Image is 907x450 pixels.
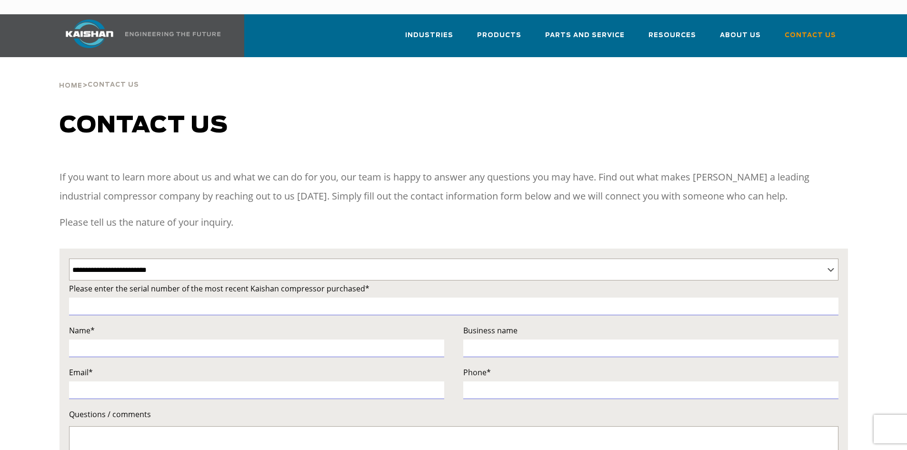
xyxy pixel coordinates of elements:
[405,30,453,41] span: Industries
[785,23,836,55] a: Contact Us
[477,30,521,41] span: Products
[54,14,222,57] a: Kaishan USA
[59,81,82,90] a: Home
[60,213,848,232] p: Please tell us the nature of your inquiry.
[545,30,625,41] span: Parts and Service
[60,114,228,137] span: Contact us
[477,23,521,55] a: Products
[69,324,444,337] label: Name*
[69,282,838,295] label: Please enter the serial number of the most recent Kaishan compressor purchased*
[720,30,761,41] span: About Us
[54,20,125,48] img: kaishan logo
[59,57,139,93] div: >
[60,168,848,206] p: If you want to learn more about us and what we can do for you, our team is happy to answer any qu...
[785,30,836,41] span: Contact Us
[648,23,696,55] a: Resources
[545,23,625,55] a: Parts and Service
[125,32,220,36] img: Engineering the future
[463,324,838,337] label: Business name
[463,366,838,379] label: Phone*
[720,23,761,55] a: About Us
[405,23,453,55] a: Industries
[648,30,696,41] span: Resources
[59,83,82,89] span: Home
[88,82,139,88] span: Contact Us
[69,366,444,379] label: Email*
